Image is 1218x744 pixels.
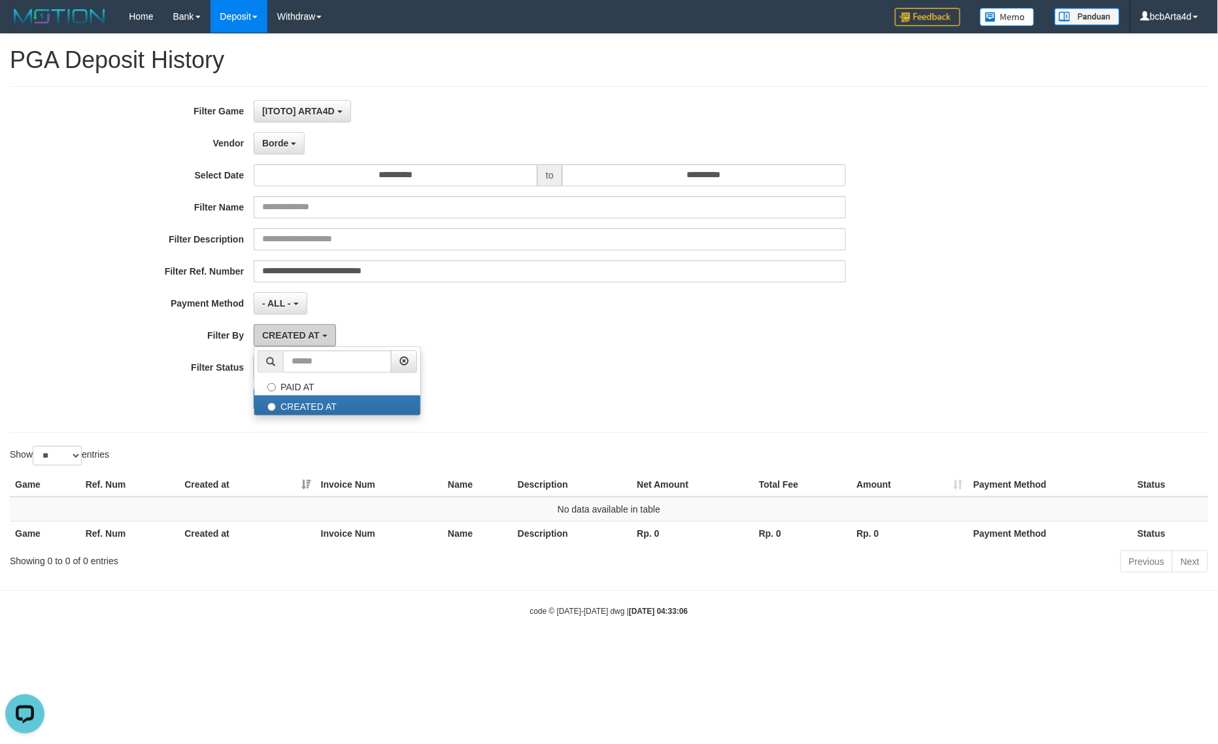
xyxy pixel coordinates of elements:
[10,446,109,465] label: Show entries
[968,521,1132,545] th: Payment Method
[10,497,1208,522] td: No data available in table
[513,473,632,497] th: Description
[1132,473,1208,497] th: Status
[254,132,305,154] button: Borde
[33,446,82,465] select: Showentries
[262,138,288,148] span: Borde
[10,47,1208,73] h1: PGA Deposit History
[316,473,443,497] th: Invoice Num
[537,164,562,186] span: to
[1055,8,1120,25] img: panduan.png
[530,607,688,616] small: code © [DATE]-[DATE] dwg |
[1121,550,1173,573] a: Previous
[968,473,1132,497] th: Payment Method
[254,100,351,122] button: [ITOTO] ARTA4D
[754,473,852,497] th: Total Fee
[80,473,180,497] th: Ref. Num
[980,8,1035,26] img: Button%20Memo.svg
[851,473,968,497] th: Amount: activate to sort column ascending
[262,330,320,341] span: CREATED AT
[754,521,852,545] th: Rp. 0
[10,473,80,497] th: Game
[267,403,276,411] input: CREATED AT
[254,396,420,415] label: CREATED AT
[629,607,688,616] strong: [DATE] 04:33:06
[5,5,44,44] button: Open LiveChat chat widget
[254,376,420,396] label: PAID AT
[179,473,315,497] th: Created at: activate to sort column ascending
[179,521,315,545] th: Created at
[10,521,80,545] th: Game
[262,298,291,309] span: - ALL -
[10,7,109,26] img: MOTION_logo.png
[1172,550,1208,573] a: Next
[254,292,307,314] button: - ALL -
[10,549,498,567] div: Showing 0 to 0 of 0 entries
[316,521,443,545] th: Invoice Num
[254,324,336,347] button: CREATED AT
[267,383,276,392] input: PAID AT
[632,473,753,497] th: Net Amount
[895,8,960,26] img: Feedback.jpg
[80,521,180,545] th: Ref. Num
[1132,521,1208,545] th: Status
[513,521,632,545] th: Description
[851,521,968,545] th: Rp. 0
[443,521,513,545] th: Name
[262,106,335,116] span: [ITOTO] ARTA4D
[443,473,513,497] th: Name
[632,521,753,545] th: Rp. 0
